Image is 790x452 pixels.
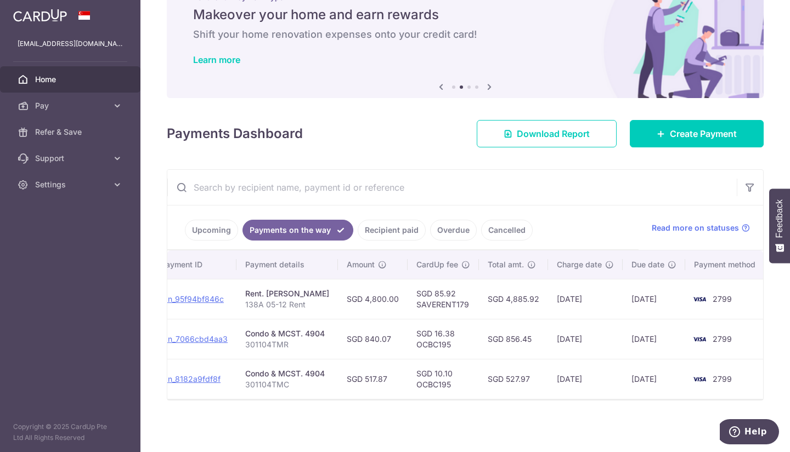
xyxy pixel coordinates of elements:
div: Condo & MCST. 4904 [245,328,329,339]
img: CardUp [13,9,67,22]
span: Download Report [517,127,590,140]
span: Settings [35,179,108,190]
td: SGD 16.38 OCBC195 [408,319,479,359]
td: [DATE] [548,319,623,359]
span: Amount [347,259,375,270]
span: CardUp fee [416,259,458,270]
a: Payments on the way [242,220,353,241]
iframe: Opens a widget where you can find more information [720,419,779,447]
a: Overdue [430,220,477,241]
h5: Makeover your home and earn rewards [193,6,737,24]
span: Feedback [775,199,785,238]
td: SGD 4,800.00 [338,279,408,319]
span: Refer & Save [35,127,108,138]
th: Payment ID [152,250,236,279]
td: [DATE] [548,359,623,399]
td: [DATE] [623,279,685,319]
button: Feedback - Show survey [769,188,790,263]
span: Due date [631,259,664,270]
a: Create Payment [630,120,764,147]
p: [EMAIL_ADDRESS][DOMAIN_NAME] [18,38,123,49]
span: Pay [35,100,108,111]
a: Read more on statuses [652,222,750,233]
p: 138A 05-12 Rent [245,299,329,310]
span: 2799 [713,294,732,304]
span: Create Payment [670,127,737,140]
td: SGD 517.87 [338,359,408,399]
span: Total amt. [488,259,524,270]
p: 301104TMR [245,339,329,350]
img: Bank Card [689,373,710,386]
h6: Shift your home renovation expenses onto your credit card! [193,28,737,41]
span: Support [35,153,108,164]
h4: Payments Dashboard [167,124,303,144]
p: 301104TMC [245,379,329,390]
img: Bank Card [689,293,710,306]
a: Download Report [477,120,617,147]
a: Cancelled [481,220,533,241]
div: Condo & MCST. 4904 [245,368,329,379]
span: Charge date [557,259,602,270]
span: Read more on statuses [652,222,739,233]
a: txn_8182a9fdf8f [161,374,221,384]
td: SGD 4,885.92 [479,279,548,319]
td: SGD 10.10 OCBC195 [408,359,479,399]
span: 2799 [713,334,732,344]
td: SGD 840.07 [338,319,408,359]
td: SGD 856.45 [479,319,548,359]
td: SGD 85.92 SAVERENT179 [408,279,479,319]
td: [DATE] [623,319,685,359]
span: Home [35,74,108,85]
th: Payment details [236,250,338,279]
a: Recipient paid [358,220,426,241]
td: SGD 527.97 [479,359,548,399]
a: txn_7066cbd4aa3 [161,334,228,344]
a: txn_95f94bf846c [161,294,224,304]
a: Upcoming [185,220,238,241]
img: Bank Card [689,333,710,346]
div: Rent. [PERSON_NAME] [245,288,329,299]
td: [DATE] [548,279,623,319]
td: [DATE] [623,359,685,399]
input: Search by recipient name, payment id or reference [167,170,737,205]
th: Payment method [685,250,769,279]
a: Learn more [193,54,240,65]
span: 2799 [713,374,732,384]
